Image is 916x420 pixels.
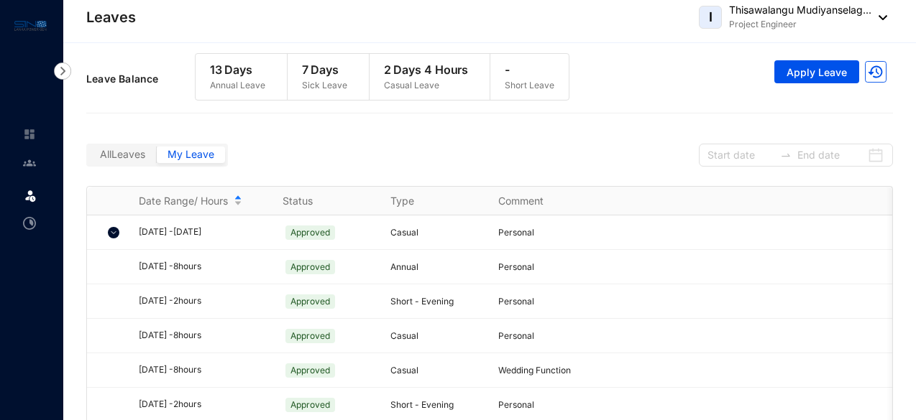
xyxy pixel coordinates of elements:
p: Annual Leave [210,78,265,93]
p: - [505,61,554,78]
li: Contacts [12,149,46,177]
span: Personal [498,399,534,410]
span: Approved [285,260,335,274]
span: swap-right [780,149,792,161]
span: Personal [498,227,534,238]
p: Sick Leave [302,78,347,93]
span: Personal [498,261,534,272]
span: I [709,11,713,24]
th: Comment [481,187,589,215]
div: [DATE] - 2 hours [139,294,265,308]
th: Status [265,187,373,215]
img: dropdown-black.8e83cc76930a90b1a4fdb6d089b7bf3a.svg [871,15,887,20]
span: All Leaves [100,148,145,160]
p: Short Leave [505,78,554,93]
p: Casual Leave [384,78,469,93]
div: [DATE] - 2 hours [139,398,265,411]
div: [DATE] - 8 hours [139,329,265,342]
th: Type [373,187,481,215]
img: logo [14,17,47,34]
p: 2 Days 4 Hours [384,61,469,78]
li: Time Attendance [12,209,46,238]
button: Apply Leave [774,60,859,83]
span: Date Range/ Hours [139,194,228,208]
img: nav-icon-right.af6afadce00d159da59955279c43614e.svg [54,62,71,80]
span: Personal [498,330,534,341]
div: [DATE] - 8 hours [139,363,265,377]
img: LogTrail.35c9aa35263bf2dfc41e2a690ab48f33.svg [865,61,887,83]
p: 7 Days [302,61,347,78]
div: [DATE] - [DATE] [139,225,265,239]
p: Annual [390,260,481,274]
p: Short - Evening [390,294,481,309]
img: home-unselected.a29eae3204392db15eaf.svg [23,128,36,141]
p: Project Engineer [729,17,871,32]
img: chevron-down.5dccb45ca3e6429452e9960b4a33955c.svg [108,227,119,238]
span: Wedding Function [498,365,571,375]
img: time-attendance-unselected.8aad090b53826881fffb.svg [23,217,36,230]
span: My Leave [168,148,214,160]
p: Casual [390,363,481,378]
span: to [780,149,792,161]
img: people-unselected.118708e94b43a90eceab.svg [23,157,36,169]
p: Thisawalangu Mudiyanselag... [729,3,871,17]
span: Apply Leave [787,65,847,80]
input: Start date [707,147,774,163]
img: leave.99b8a76c7fa76a53782d.svg [23,188,37,202]
p: Casual [390,329,481,343]
p: Casual [390,225,481,240]
span: Approved [285,294,335,309]
p: Leave Balance [86,72,195,86]
span: Approved [285,329,335,343]
span: Approved [285,398,335,412]
div: [DATE] - 8 hours [139,260,265,274]
span: Approved [285,363,335,378]
input: End date [797,147,864,163]
p: 13 Days [210,61,265,78]
p: Leaves [86,7,136,27]
span: Personal [498,296,534,307]
p: Short - Evening [390,398,481,412]
li: Home [12,120,46,149]
span: Approved [285,225,335,240]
